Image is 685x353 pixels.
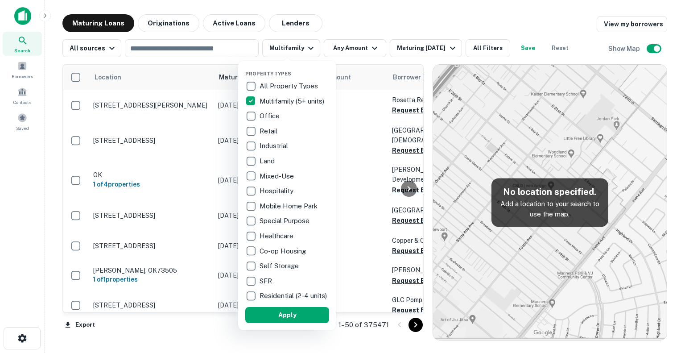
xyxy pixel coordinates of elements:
span: Property Types [245,71,291,76]
p: Office [260,111,281,121]
p: Multifamily (5+ units) [260,96,326,107]
button: Apply [245,307,329,323]
p: Special Purpose [260,216,311,226]
p: Co-op Housing [260,246,308,257]
p: Land [260,156,276,166]
p: SFR [260,276,274,287]
iframe: Chat Widget [640,253,685,296]
p: Mobile Home Park [260,201,319,212]
p: Industrial [260,141,290,151]
p: Residential (2-4 units) [260,291,329,301]
p: Mixed-Use [260,171,296,182]
p: Retail [260,126,279,137]
p: Self Storage [260,261,301,271]
p: All Property Types [260,81,320,91]
p: Hospitality [260,186,295,196]
p: Healthcare [260,231,295,241]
